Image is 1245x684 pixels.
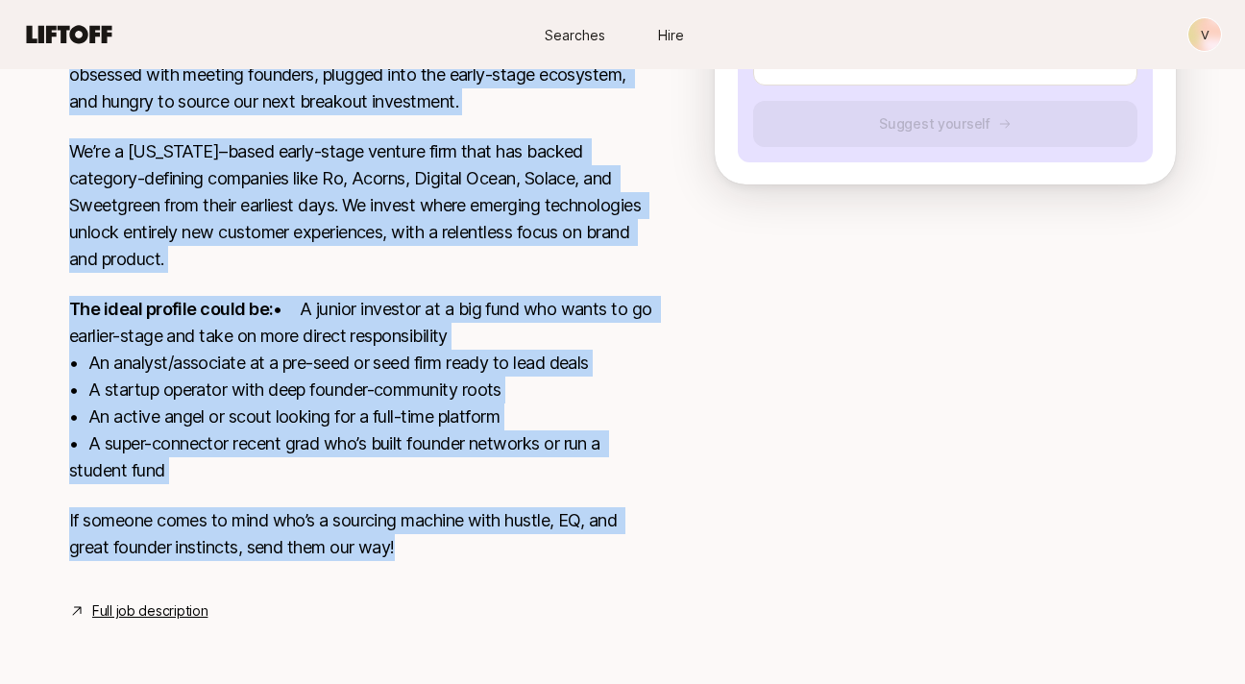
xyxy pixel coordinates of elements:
a: Hire [622,17,719,53]
p: V [1201,23,1209,46]
p: If someone comes to mind who’s a sourcing machine with hustle, EQ, and great founder instincts, s... [69,507,653,561]
button: V [1187,17,1222,52]
span: Hire [658,25,684,45]
p: We’re a [US_STATE]–based early-stage venture firm that has backed category-defining companies lik... [69,138,653,273]
a: Searches [526,17,622,53]
span: Searches [545,25,605,45]
a: Full job description [92,599,207,623]
p: someone who is obsessed with meeting founders, plugged into the early-stage ecosystem, and hungry... [69,35,653,115]
p: • A junior investor at a big fund who wants to go earlier-stage and take on more direct responsib... [69,296,653,484]
strong: The ideal profile could be: [69,299,273,319]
